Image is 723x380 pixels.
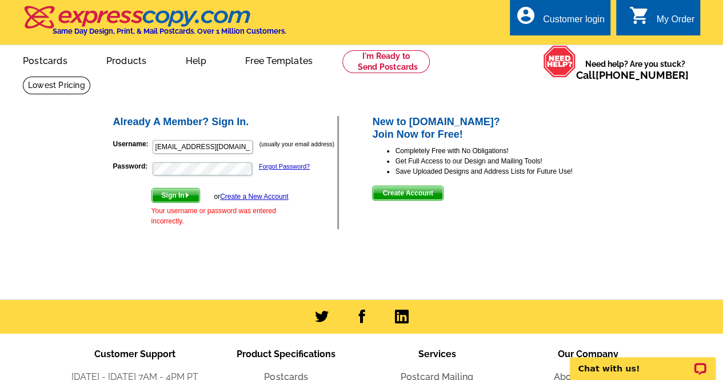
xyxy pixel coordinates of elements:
[220,193,288,201] a: Create a New Account
[214,191,288,202] div: or
[53,27,286,35] h4: Same Day Design, Print, & Mail Postcards. Over 1 Million Customers.
[23,14,286,35] a: Same Day Design, Print, & Mail Postcards. Over 1 Million Customers.
[259,163,310,170] a: Forgot Password?
[237,349,335,359] span: Product Specifications
[185,193,190,198] img: button-next-arrow-white.png
[94,349,175,359] span: Customer Support
[576,58,694,81] span: Need help? Are you stuck?
[543,14,605,30] div: Customer login
[88,46,165,73] a: Products
[596,69,689,81] a: [PHONE_NUMBER]
[152,189,199,202] span: Sign In
[418,349,456,359] span: Services
[373,186,442,200] span: Create Account
[656,14,694,30] div: My Order
[562,344,723,380] iframe: LiveChat chat widget
[113,161,151,171] label: Password:
[227,46,331,73] a: Free Templates
[395,166,612,177] li: Save Uploaded Designs and Address Lists for Future Use!
[151,188,200,203] button: Sign In
[113,116,338,129] h2: Already A Member? Sign In.
[395,156,612,166] li: Get Full Access to our Design and Mailing Tools!
[113,139,151,149] label: Username:
[151,206,289,226] div: Your username or password was entered incorrectly.
[629,13,694,27] a: shopping_cart My Order
[259,141,334,147] small: (usually your email address)
[5,46,86,73] a: Postcards
[516,13,605,27] a: account_circle Customer login
[372,116,612,141] h2: New to [DOMAIN_NAME]? Join Now for Free!
[576,69,689,81] span: Call
[395,146,612,156] li: Completely Free with No Obligations!
[558,349,618,359] span: Our Company
[516,5,536,26] i: account_circle
[629,5,649,26] i: shopping_cart
[167,46,225,73] a: Help
[543,45,576,78] img: help
[372,186,443,201] button: Create Account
